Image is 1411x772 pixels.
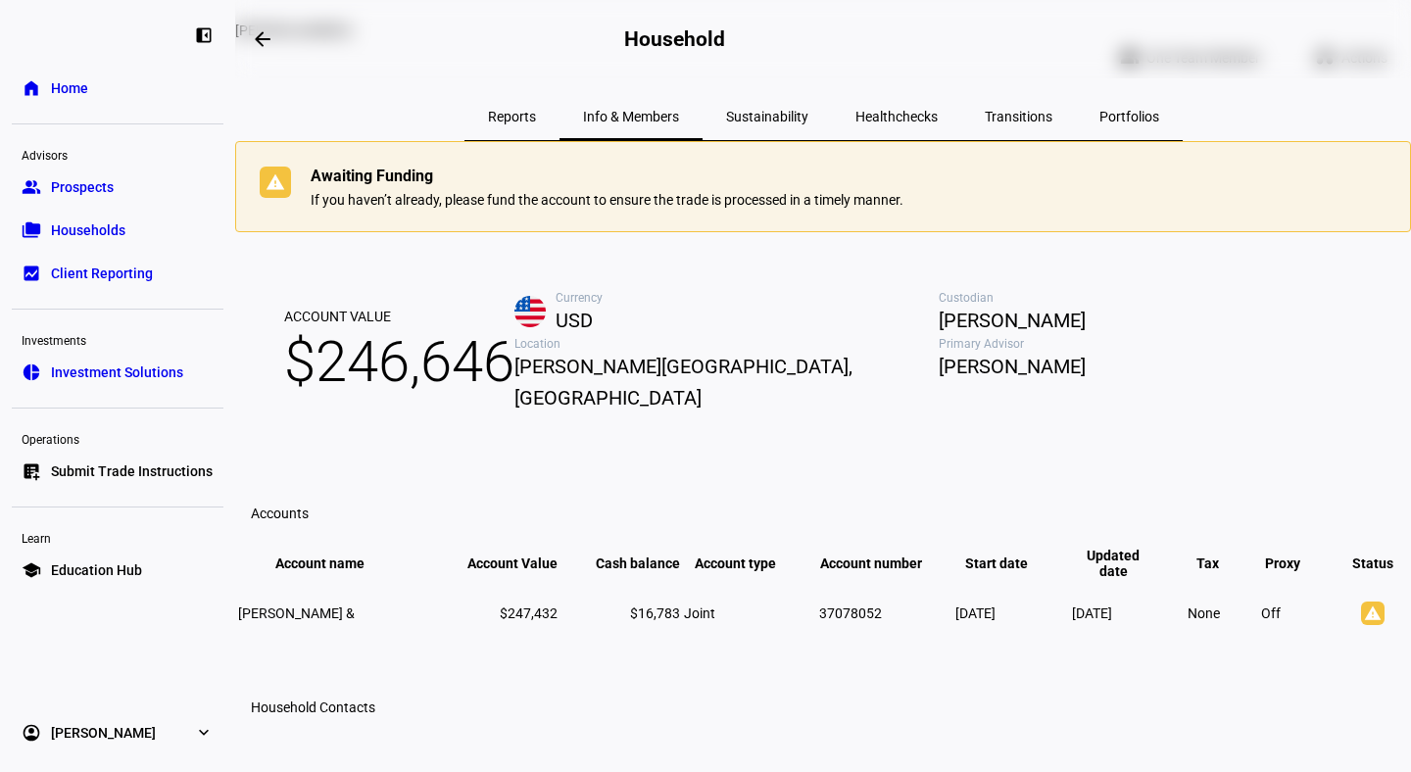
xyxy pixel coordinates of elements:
div: Advisors [12,140,223,168]
mat-icon: warning [264,167,287,190]
span: Account number [820,555,951,571]
span: Status [1338,555,1408,571]
span: Start date [965,555,1057,571]
span: Sustainability [726,110,808,123]
span: Proxy [1265,555,1330,571]
h3: Household Contacts [251,700,375,715]
span: Reports [488,110,536,123]
a: pie_chartInvestment Solutions [12,353,223,392]
eth-mat-symbol: expand_more [194,723,214,743]
a: bid_landscapeClient Reporting [12,254,223,293]
mat-icon: arrow_backwards [251,27,274,51]
eth-mat-symbol: account_circle [22,723,41,743]
span: Prospects [51,177,114,197]
span: $247,432 [500,605,558,621]
span: 37078052 [819,605,882,621]
td: [DATE] [954,582,1069,645]
a: folder_copyHouseholds [12,211,223,250]
span: [PERSON_NAME] [939,305,1363,336]
span: Info & Members [583,110,679,123]
h2: Household [624,27,724,51]
div: If you haven’t already, please fund the account to ensure the trade is processed in a timely manner. [311,192,903,208]
span: Client Reporting [51,264,153,283]
span: USD [556,305,939,336]
span: None [1188,605,1220,621]
eth-mat-symbol: home [22,78,41,98]
span: Account Value [284,308,514,325]
span: $16,783 [630,605,680,621]
eth-mat-symbol: pie_chart [22,362,41,382]
span: Healthchecks [855,110,938,123]
span: Cash balance [566,555,680,571]
span: Location [514,337,939,351]
span: Portfolios [1099,110,1159,123]
mat-icon: warning [1361,602,1385,625]
span: Off [1261,605,1281,621]
span: $246,646 [284,325,514,398]
span: Currency [556,291,939,305]
span: [PERSON_NAME] [939,351,1363,382]
eth-mat-symbol: folder_copy [22,220,41,240]
span: Custodian [939,291,1363,305]
span: Updated date [1072,548,1185,579]
td: [DATE] [1071,582,1186,645]
div: Learn [12,523,223,551]
a: homeHome [12,69,223,108]
div: Operations [12,424,223,452]
eth-mat-symbol: group [22,177,41,197]
span: Awaiting Funding [311,167,433,186]
span: Submit Trade Instructions [51,461,213,481]
span: Account name [275,555,394,571]
span: [PERSON_NAME] [51,723,156,743]
span: Investment Solutions [51,362,183,382]
eth-mat-symbol: bid_landscape [22,264,41,283]
span: Account Value [438,555,558,571]
span: Account type [695,555,805,571]
span: Home [51,78,88,98]
span: Education Hub [51,560,142,580]
eth-mat-symbol: school [22,560,41,580]
span: Tax [1196,555,1248,571]
div: Investments [12,325,223,353]
span: Transitions [985,110,1052,123]
span: [PERSON_NAME] & [238,605,355,621]
span: Households [51,220,125,240]
span: Primary Advisor [939,337,1363,351]
eth-data-table-title: Accounts [251,506,309,521]
eth-mat-symbol: left_panel_close [194,25,214,45]
a: groupProspects [12,168,223,207]
span: [PERSON_NAME][GEOGRAPHIC_DATA], [GEOGRAPHIC_DATA] [514,351,939,413]
span: Joint [684,605,715,621]
eth-mat-symbol: list_alt_add [22,461,41,481]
